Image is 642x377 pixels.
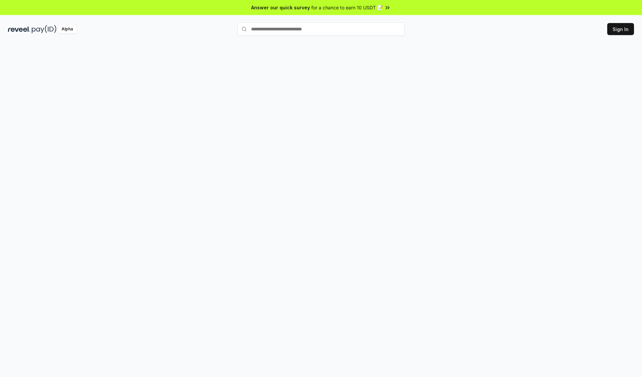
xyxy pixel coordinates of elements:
img: reveel_dark [8,25,30,33]
img: pay_id [32,25,57,33]
div: Alpha [58,25,77,33]
span: for a chance to earn 10 USDT 📝 [311,4,383,11]
span: Answer our quick survey [251,4,310,11]
button: Sign In [607,23,634,35]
